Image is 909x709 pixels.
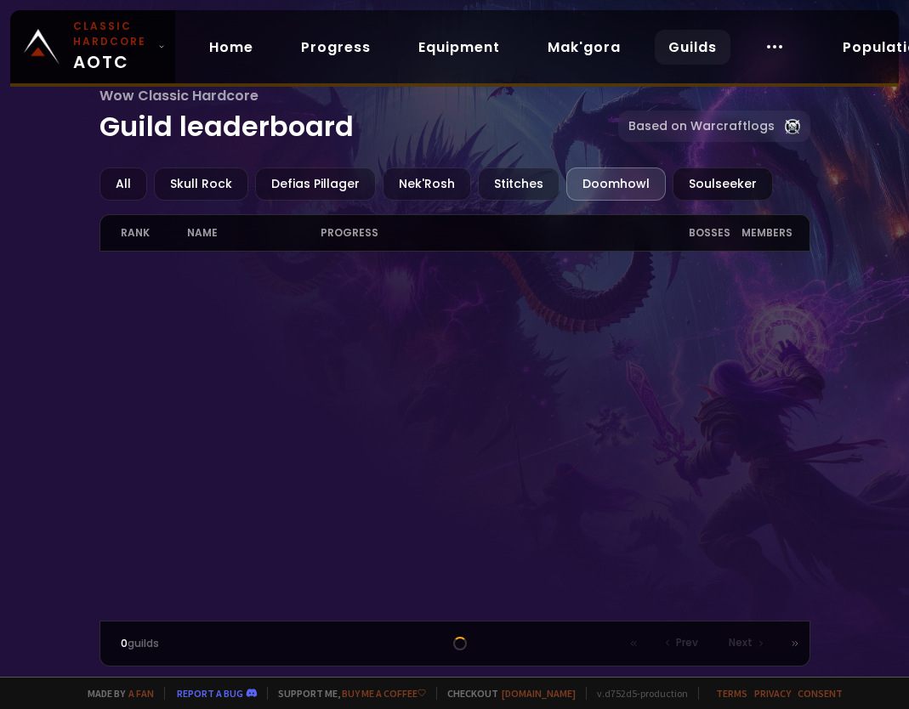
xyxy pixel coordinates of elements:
[436,687,576,700] span: Checkout
[342,687,426,700] a: Buy me a coffee
[729,635,753,650] span: Next
[566,167,666,201] div: Doomhowl
[121,636,128,650] span: 0
[10,10,175,83] a: Classic HardcoreAOTC
[405,30,514,65] a: Equipment
[287,30,384,65] a: Progress
[673,167,773,201] div: Soulseeker
[99,167,147,201] div: All
[785,119,800,134] img: Warcraftlog
[618,111,810,142] a: Based on Warcraftlogs
[128,687,154,700] a: a fan
[73,19,151,49] small: Classic Hardcore
[655,30,730,65] a: Guilds
[478,167,560,201] div: Stitches
[73,19,151,75] span: AOTC
[716,687,747,700] a: Terms
[121,215,188,251] div: rank
[177,687,243,700] a: Report a bug
[121,636,288,651] div: guilds
[77,687,154,700] span: Made by
[676,635,698,650] span: Prev
[689,215,742,251] div: Bosses
[267,687,426,700] span: Support me,
[196,30,267,65] a: Home
[502,687,576,700] a: [DOMAIN_NAME]
[99,85,618,147] h1: Guild leaderboard
[255,167,376,201] div: Defias Pillager
[154,167,248,201] div: Skull Rock
[798,687,843,700] a: Consent
[534,30,634,65] a: Mak'gora
[586,687,688,700] span: v. d752d5 - production
[321,215,688,251] div: progress
[187,215,321,251] div: name
[99,85,618,106] span: Wow Classic Hardcore
[741,215,788,251] div: members
[754,687,791,700] a: Privacy
[383,167,471,201] div: Nek'Rosh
